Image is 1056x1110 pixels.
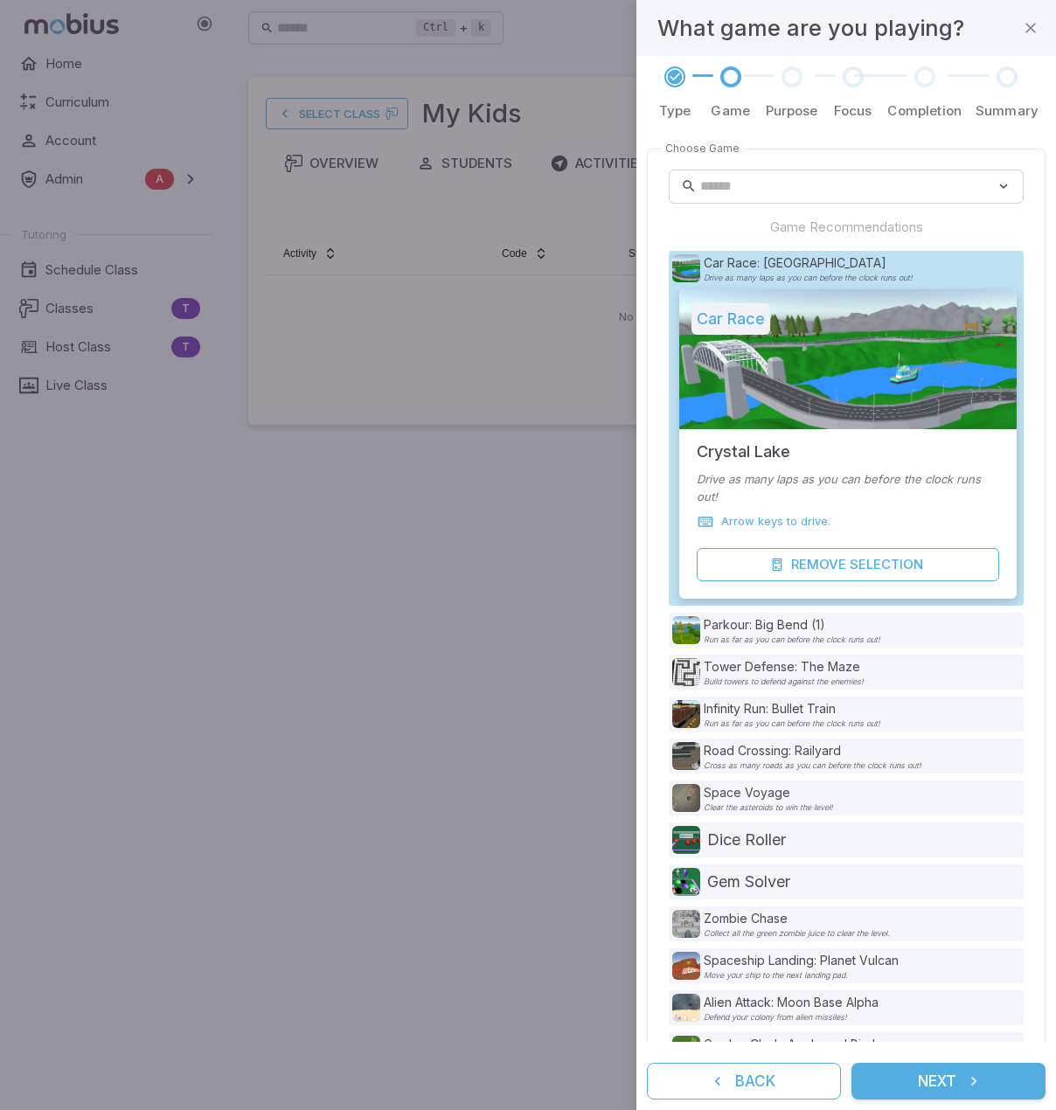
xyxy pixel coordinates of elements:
[672,254,700,282] img: Car Race: Crystal Lake
[672,994,700,1022] img: Alien Attack: Moon Base Alpha
[672,826,700,854] img: Dice Roller
[721,513,830,531] p: Arrow keys to drive.
[657,10,964,45] h4: What game are you playing?
[851,1063,1046,1100] button: Next
[691,303,770,335] h5: Car Race
[672,616,700,644] img: Parkour: Big Bend (1)
[704,1036,879,1053] p: Garden Clash: Apple and Birch
[707,870,790,894] p: Gem Solver
[704,994,879,1011] p: Alien Attack: Moon Base Alpha
[704,803,833,812] p: Clear the asteroids to win the level!
[672,784,700,812] img: Space Voyage
[834,101,872,121] p: Focus
[672,868,700,896] img: Gem Solver
[704,658,864,676] p: Tower Defense: The Maze
[976,101,1039,121] p: Summary
[704,700,880,718] p: Infinity Run: Bullet Train
[770,218,923,237] p: Game Recommendations
[659,101,691,121] p: Type
[704,971,899,980] p: Move your ship to the next landing pad.
[704,784,833,801] p: Space Voyage
[647,1063,841,1100] button: Back
[697,440,790,464] h5: Crystal Lake
[704,616,880,634] p: Parkour: Big Bend (1)
[672,742,700,770] img: Road Crossing: Railyard
[707,828,786,852] p: Dice Roller
[704,677,864,686] p: Build towers to defend against the enemies!
[711,101,750,121] p: Game
[672,658,700,686] img: Tower Defense: The Maze
[672,700,700,728] img: Infinity Run: Bullet Train
[672,1036,700,1064] img: Garden Clash: Apple and Birch
[662,142,743,156] legend: Choose Game
[697,548,999,581] button: Remove Selection
[704,952,899,969] p: Spaceship Landing: Planet Vulcan
[704,719,880,728] p: Run as far as you can before the clock runs out!
[704,1013,879,1022] p: Defend your colony from alien missiles!
[766,101,818,121] p: Purpose
[704,274,913,282] p: Drive as many laps as you can before the clock runs out!
[887,101,962,121] p: Completion
[672,910,700,938] img: Zombie Chase
[704,635,880,644] p: Run as far as you can before the clock runs out!
[697,471,999,506] p: Drive as many laps as you can before the clock runs out!
[704,742,921,760] p: Road Crossing: Railyard
[704,254,913,272] p: Car Race: [GEOGRAPHIC_DATA]
[672,952,700,980] img: Spaceship Landing: Planet Vulcan
[704,910,890,927] p: Zombie Chase
[704,761,921,770] p: Cross as many roads as you can before the clock runs out!
[704,929,890,938] p: Collect all the green zombie juice to clear the level.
